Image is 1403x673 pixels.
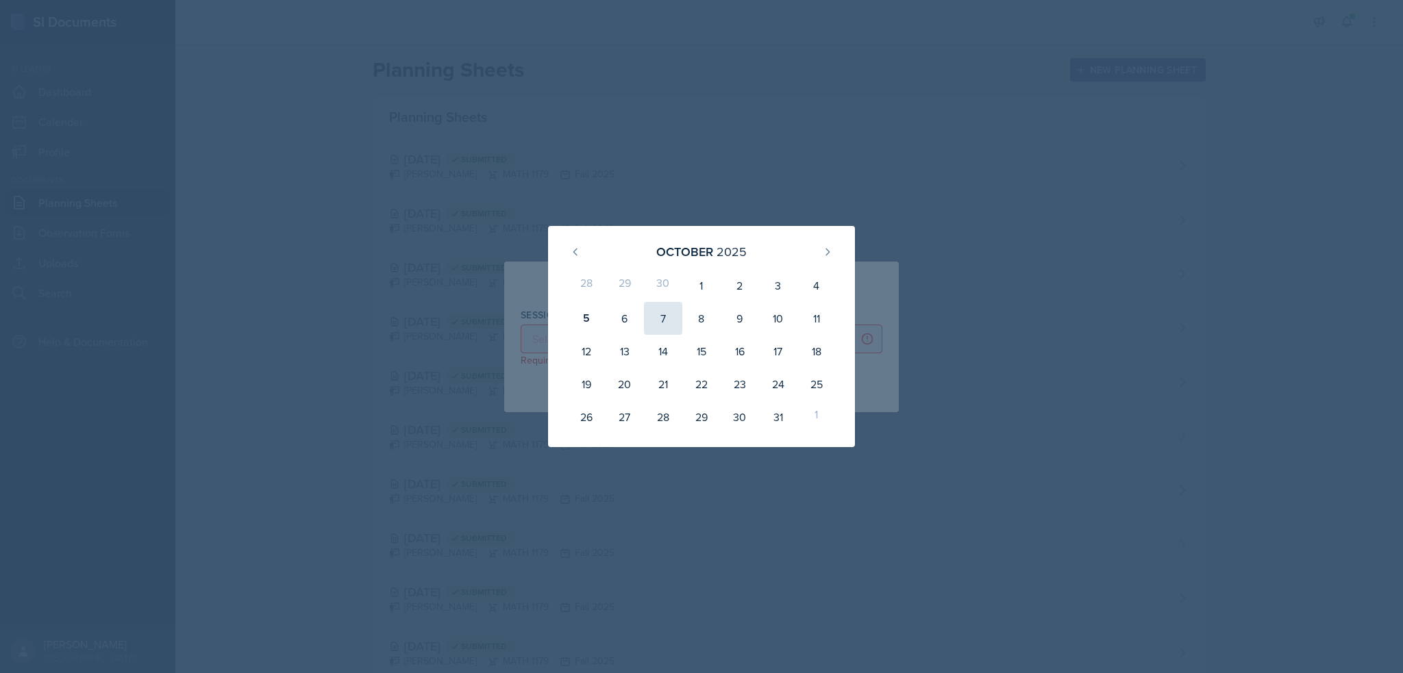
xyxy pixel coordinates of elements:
[797,335,836,368] div: 18
[656,242,713,261] div: October
[606,368,644,401] div: 20
[567,302,606,335] div: 5
[759,401,797,433] div: 31
[721,269,759,302] div: 2
[606,302,644,335] div: 6
[567,401,606,433] div: 26
[721,335,759,368] div: 16
[644,302,682,335] div: 7
[606,401,644,433] div: 27
[797,269,836,302] div: 4
[721,401,759,433] div: 30
[682,335,721,368] div: 15
[721,302,759,335] div: 9
[606,269,644,302] div: 29
[606,335,644,368] div: 13
[644,335,682,368] div: 14
[682,368,721,401] div: 22
[797,401,836,433] div: 1
[682,401,721,433] div: 29
[759,335,797,368] div: 17
[759,269,797,302] div: 3
[567,269,606,302] div: 28
[759,368,797,401] div: 24
[644,368,682,401] div: 21
[797,302,836,335] div: 11
[682,302,721,335] div: 8
[797,368,836,401] div: 25
[567,335,606,368] div: 12
[682,269,721,302] div: 1
[644,269,682,302] div: 30
[717,242,747,261] div: 2025
[759,302,797,335] div: 10
[644,401,682,433] div: 28
[721,368,759,401] div: 23
[567,368,606,401] div: 19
